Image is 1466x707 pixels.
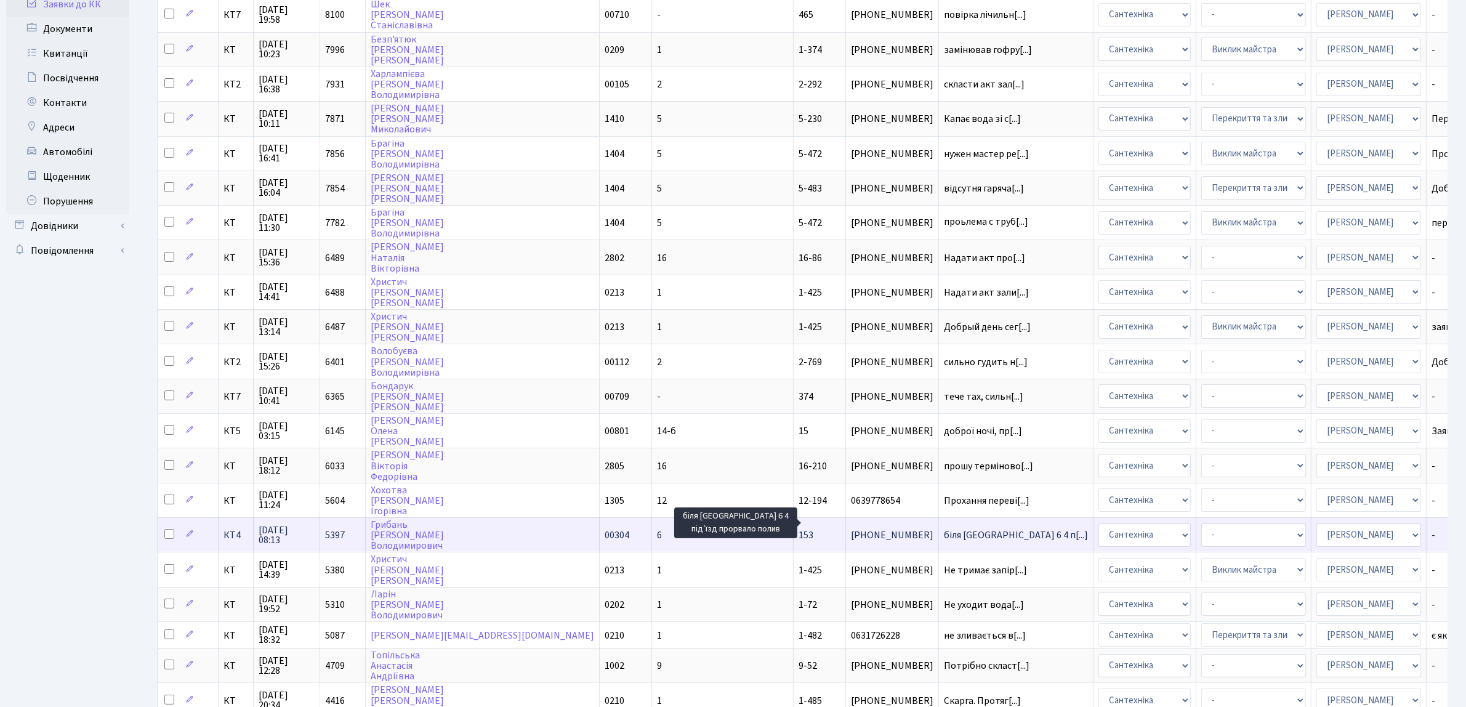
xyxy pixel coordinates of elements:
span: 00304 [605,528,629,542]
span: Потрібно скласт[...] [944,659,1029,673]
span: 1-425 [799,320,822,334]
a: Ларін[PERSON_NAME]Володимирович [371,588,444,622]
a: ТопільськаАнастасіяАндріївна [371,648,420,683]
span: 8100 [325,8,345,22]
span: КТ5 [224,426,248,436]
span: 4709 [325,659,345,673]
span: 2 [657,355,662,369]
span: 0631726228 [851,631,933,640]
span: 5604 [325,494,345,507]
span: 153 [799,528,813,542]
span: КТ [224,288,248,297]
a: Документи [6,17,129,41]
span: 16-86 [799,251,822,265]
span: 2-769 [799,355,822,369]
span: 5 [657,112,662,126]
span: 12-194 [799,494,827,507]
span: сильно гудить н[...] [944,355,1028,369]
span: Не тримає запір[...] [944,564,1027,577]
a: Грибань[PERSON_NAME]Володимирович [371,518,444,552]
span: 1-374 [799,43,822,57]
span: 0213 [605,286,624,299]
span: [PHONE_NUMBER] [851,565,933,575]
span: [DATE] 11:24 [259,490,315,510]
span: 00112 [605,355,629,369]
span: 1 [657,286,662,299]
span: 9 [657,659,662,673]
span: 0210 [605,629,624,642]
span: [DATE] 16:04 [259,178,315,198]
span: КТ [224,253,248,263]
span: [DATE] 10:11 [259,109,315,129]
span: 0639778654 [851,496,933,506]
span: КТ7 [224,10,248,20]
span: 5380 [325,564,345,577]
a: Повідомлення [6,238,129,263]
span: нужен мастер ре[...] [944,147,1029,161]
span: 5310 [325,598,345,612]
span: 5397 [325,528,345,542]
a: Бондарук[PERSON_NAME][PERSON_NAME] [371,379,444,414]
span: 5-472 [799,147,822,161]
span: Добрый день сег[...] [944,320,1031,334]
span: 1-72 [799,598,817,612]
span: 5-483 [799,182,822,195]
span: [PHONE_NUMBER] [851,392,933,402]
span: 6365 [325,390,345,403]
span: 7782 [325,216,345,230]
a: Автомобілі [6,140,129,164]
span: 7996 [325,43,345,57]
span: 1-425 [799,564,822,577]
span: КТ [224,461,248,471]
span: [DATE] 14:39 [259,560,315,580]
span: [DATE] 13:14 [259,317,315,337]
span: 1 [657,598,662,612]
span: [PHONE_NUMBER] [851,45,933,55]
span: 1-425 [799,286,822,299]
span: 1404 [605,147,624,161]
span: Надати акт зали[...] [944,286,1029,299]
span: Капає вода зі с[...] [944,112,1021,126]
span: [DATE] 10:41 [259,386,315,406]
a: [PERSON_NAME]Олена[PERSON_NAME] [371,414,444,448]
span: проьлема с труб[...] [944,215,1028,228]
a: Волобуєва[PERSON_NAME]Володимирівна [371,345,444,379]
span: доброї ночі, пр[...] [944,424,1022,438]
span: [DATE] 19:52 [259,594,315,614]
span: 1 [657,629,662,642]
span: [PHONE_NUMBER] [851,184,933,193]
span: [PHONE_NUMBER] [851,600,933,610]
span: - [657,8,661,22]
span: 6489 [325,251,345,265]
span: [PHONE_NUMBER] [851,426,933,436]
span: [DATE] 16:41 [259,143,315,163]
span: відсутня гаряча[...] [944,182,1024,195]
span: 1410 [605,112,624,126]
span: 16 [657,459,667,473]
a: Христич[PERSON_NAME][PERSON_NAME] [371,275,444,310]
span: 0213 [605,564,624,577]
a: Адреси [6,115,129,140]
span: скласти акт зал[...] [944,78,1025,91]
span: КТ [224,114,248,124]
span: Надати акт про[...] [944,251,1025,265]
span: [DATE] 15:36 [259,248,315,267]
span: 00709 [605,390,629,403]
span: 12 [657,494,667,507]
span: Прохання переві[...] [944,494,1029,507]
span: 465 [799,8,813,22]
span: КТ [224,184,248,193]
a: Брагіна[PERSON_NAME]Володимирівна [371,206,444,240]
span: 1404 [605,182,624,195]
span: прошу терміново[...] [944,459,1033,473]
span: 0202 [605,598,624,612]
a: Щоденник [6,164,129,189]
span: КТ [224,218,248,228]
span: замінював гофру[...] [944,43,1032,57]
a: Хохотва[PERSON_NAME]Ігорівна [371,483,444,518]
a: [PERSON_NAME][PERSON_NAME][PERSON_NAME] [371,171,444,206]
span: [PHONE_NUMBER] [851,530,933,540]
span: тече тах, сильн[...] [944,390,1023,403]
span: біля [GEOGRAPHIC_DATA] 6 4 п[...] [944,528,1088,542]
a: Порушення [6,189,129,214]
